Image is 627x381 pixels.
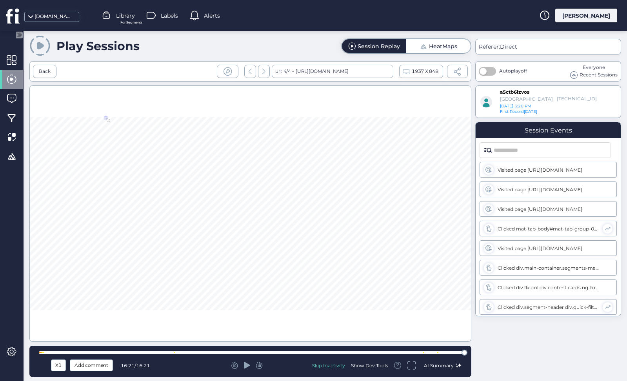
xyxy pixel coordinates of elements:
div: Clicked mat-tab-body#mat-tab-group-0-content-0.mat-mdc-tab-body.mat-mdc-tab-body-active.ng-star-i... [498,226,599,232]
div: [TECHNICAL_ID] [557,96,588,102]
div: [DATE] [500,109,542,114]
span: 16:21 [136,363,150,368]
div: [PERSON_NAME] [555,9,617,22]
div: Visited page [URL][DOMAIN_NAME] [498,167,600,173]
div: [DATE] 6:20 PM [500,103,562,109]
div: Session Events [525,127,572,134]
div: X1 [53,361,64,370]
div: url: 4/4 - [272,65,393,78]
div: Skip Inactivity [312,362,345,369]
div: Clicked div.main-container.segments-main-container div.flx-col div.header fs-bread-crumb div.fs-b... [498,265,600,271]
span: For Segments [120,20,142,25]
span: First Record [500,109,524,114]
div: Visited page [URL][DOMAIN_NAME] [498,206,600,212]
div: Visited page [URL][DOMAIN_NAME] [498,187,600,192]
span: 1937 X 848 [412,67,438,76]
span: Labels [161,11,178,20]
span: Direct [500,43,517,50]
div: Clicked div.flx-col div.content cards.ng-tns-c2152576880-59.ng-star-inserted div.container.ng-tns... [498,285,600,290]
div: HeatMaps [429,44,457,49]
span: AI Summary [424,363,454,368]
span: Recent Sessions [580,71,618,79]
div: Play Sessions [56,39,140,53]
span: Library [116,11,135,20]
span: Referer: [479,43,500,50]
div: / [121,363,148,368]
span: Alerts [204,11,220,20]
div: Session Replay [358,44,400,49]
div: a5ctb6lzvos [500,89,538,96]
span: off [521,68,527,74]
div: Clicked div.segment-header div.quick-filter.ng-star-inserted div nz-input-group.ant-input-affix-w... [498,304,599,310]
div: Show Dev Tools [351,362,388,369]
div: [GEOGRAPHIC_DATA] [500,96,553,102]
span: Autoplay [499,68,527,74]
div: [DOMAIN_NAME] [35,13,74,20]
div: Visited page [URL][DOMAIN_NAME] [498,245,600,251]
span: 16:21 [121,363,134,368]
span: Add comment [75,361,108,370]
div: Everyone [570,64,618,71]
div: [URL][DOMAIN_NAME] [294,65,349,78]
div: Back [39,68,51,75]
